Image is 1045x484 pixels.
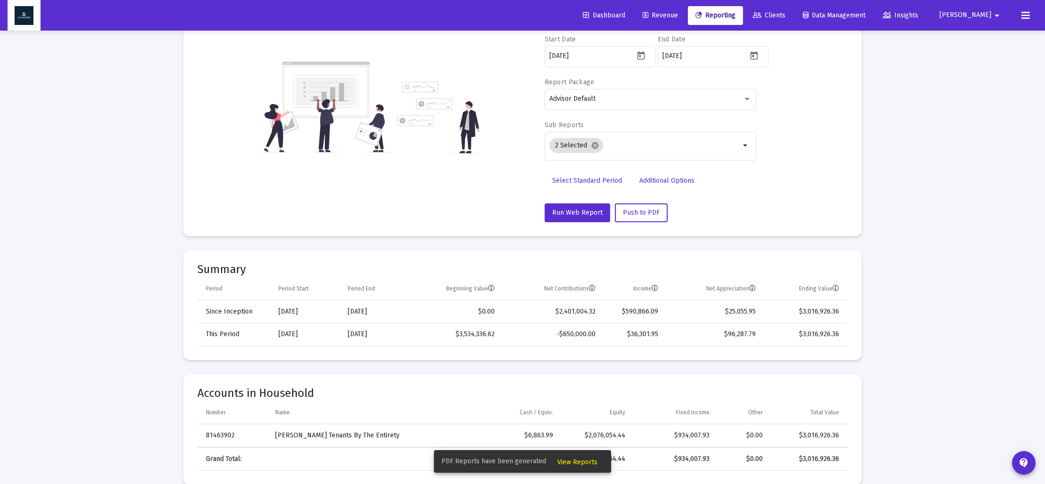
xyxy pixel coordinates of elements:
[544,285,596,292] div: Net Contributions
[615,203,668,222] button: Push to PDF
[545,203,610,222] button: Run Web Report
[591,141,599,150] mat-icon: cancel
[803,11,865,19] span: Data Management
[549,52,634,60] input: Select a date
[1018,457,1029,468] mat-icon: contact_support
[634,48,648,62] button: Open calendar
[197,278,848,346] div: Data grid
[545,121,584,129] label: Sub Reports
[723,431,763,440] div: $0.00
[638,454,710,464] div: $934,007.93
[623,209,660,217] span: Push to PDF
[275,409,290,416] div: Name
[638,431,710,440] div: $934,007.93
[769,402,848,424] td: Column Total Value
[348,307,400,316] div: [DATE]
[676,409,710,416] div: Fixed Income
[348,285,375,292] div: Period End
[799,285,839,292] div: Ending Value
[341,278,407,300] td: Column Period End
[810,409,839,416] div: Total Value
[639,177,694,185] span: Additional Options
[476,402,560,424] td: Column Cash / Equiv.
[197,388,848,398] mat-card-title: Accounts in Household
[748,409,763,416] div: Other
[197,402,848,471] div: Data grid
[262,60,392,153] img: reporting
[706,285,756,292] div: Net Appreciation
[662,52,747,60] input: Select a date
[15,6,33,25] img: Dashboard
[610,409,625,416] div: Equity
[633,285,658,292] div: Income
[501,323,602,346] td: -$650,000.00
[928,6,1014,24] button: [PERSON_NAME]
[632,402,716,424] td: Column Fixed Income
[197,278,272,300] td: Column Period
[206,285,222,292] div: Period
[776,454,839,464] div: $3,016,926.36
[740,140,751,151] mat-icon: arrow_drop_down
[795,6,873,25] a: Data Management
[197,402,269,424] td: Column Number
[407,300,501,323] td: $0.00
[762,323,848,346] td: $3,016,926.36
[197,300,272,323] td: Since Inception
[635,6,686,25] a: Revenue
[658,35,686,43] label: End Date
[602,278,665,300] td: Column Income
[545,78,595,86] label: Report Package
[875,6,926,25] a: Insights
[278,285,309,292] div: Period Start
[549,136,740,155] mat-chip-list: Selection
[745,6,793,25] a: Clients
[776,431,839,440] div: $3,016,926.36
[665,278,762,300] td: Column Net Appreciation
[269,424,476,447] td: [PERSON_NAME] Tenants By The Entirety
[483,431,553,440] div: $6,863.99
[939,11,991,19] span: [PERSON_NAME]
[407,323,501,346] td: $3,534,336.62
[560,402,632,424] td: Column Equity
[762,300,848,323] td: $3,016,926.36
[407,278,501,300] td: Column Beginning Value
[583,11,625,19] span: Dashboard
[278,330,335,339] div: [DATE]
[723,454,763,464] div: $0.00
[602,300,665,323] td: $590,866.09
[566,431,625,440] div: $2,076,054.44
[552,177,622,185] span: Select Standard Period
[602,323,665,346] td: $36,301.95
[575,6,633,25] a: Dashboard
[688,6,743,25] a: Reporting
[552,209,603,217] span: Run Web Report
[549,138,603,153] mat-chip: 2 Selected
[197,265,848,274] mat-card-title: Summary
[197,424,269,447] td: 81463902
[269,402,476,424] td: Column Name
[206,454,262,464] div: Grand Total:
[278,307,335,316] div: [DATE]
[550,453,605,470] button: View Reports
[545,35,576,43] label: Start Date
[348,330,400,339] div: [DATE]
[397,81,480,153] img: reporting-alt
[665,300,762,323] td: $25,055.95
[549,95,596,103] span: Advisor Default
[446,285,495,292] div: Beginning Value
[665,323,762,346] td: $96,287.79
[206,409,226,416] div: Number
[747,48,761,62] button: Open calendar
[441,457,546,466] span: PDF Reports have been generated
[991,6,1003,25] mat-icon: arrow_drop_down
[557,458,597,466] span: View Reports
[753,11,785,19] span: Clients
[643,11,678,19] span: Revenue
[520,409,553,416] div: Cash / Equiv.
[762,278,848,300] td: Column Ending Value
[272,278,341,300] td: Column Period Start
[695,11,735,19] span: Reporting
[501,278,602,300] td: Column Net Contributions
[197,323,272,346] td: This Period
[883,11,918,19] span: Insights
